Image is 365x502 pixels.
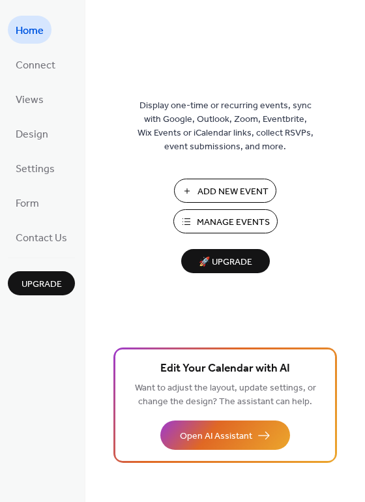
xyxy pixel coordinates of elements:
[8,50,63,78] a: Connect
[8,271,75,295] button: Upgrade
[16,159,55,179] span: Settings
[8,154,63,182] a: Settings
[16,194,39,214] span: Form
[8,16,51,44] a: Home
[174,179,276,203] button: Add New Event
[16,55,55,76] span: Connect
[16,125,48,145] span: Design
[160,421,290,450] button: Open AI Assistant
[189,254,262,271] span: 🚀 Upgrade
[8,85,51,113] a: Views
[135,379,316,411] span: Want to adjust the layout, update settings, or change the design? The assistant can help.
[180,430,252,443] span: Open AI Assistant
[16,228,67,248] span: Contact Us
[22,278,62,291] span: Upgrade
[173,209,278,233] button: Manage Events
[8,223,75,251] a: Contact Us
[160,360,290,378] span: Edit Your Calendar with AI
[197,185,269,199] span: Add New Event
[138,99,314,154] span: Display one-time or recurring events, sync with Google, Outlook, Zoom, Eventbrite, Wix Events or ...
[8,188,47,216] a: Form
[16,21,44,41] span: Home
[181,249,270,273] button: 🚀 Upgrade
[197,216,270,229] span: Manage Events
[8,119,56,147] a: Design
[16,90,44,110] span: Views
